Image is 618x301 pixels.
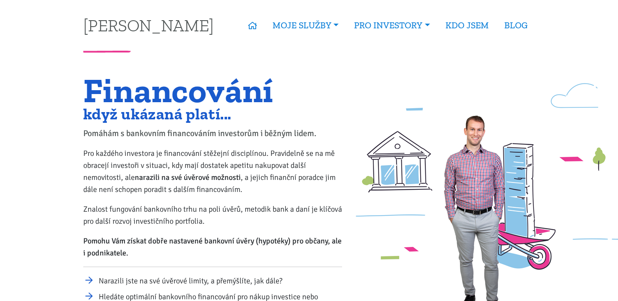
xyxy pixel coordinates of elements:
a: KDO JSEM [438,15,497,35]
a: PRO INVESTORY [346,15,437,35]
strong: narazili na své úvěrové možnosti [135,173,241,182]
a: MOJE SLUŽBY [265,15,346,35]
p: Znalost fungování bankovního trhu na poli úvěrů, metodik bank a daní je klíčová pro další rozvoj ... [83,203,342,227]
a: BLOG [497,15,535,35]
h2: když ukázaná platí... [83,107,342,121]
p: Pro každého investora je financování stěžejní disciplínou. Pravidelně se na mě obracejí investoři... [83,147,342,195]
h1: Financování [83,76,342,105]
a: [PERSON_NAME] [83,17,214,33]
p: Pomáhám s bankovním financováním investorům i běžným lidem. [83,128,342,140]
strong: Pomohu Vám získat dobře nastavené bankovní úvěry (hypotéky) pro občany, ale i podnikatele. [83,236,342,258]
li: Narazili jste na své úvěrové limity, a přemýšlíte, jak dále? [99,275,342,287]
